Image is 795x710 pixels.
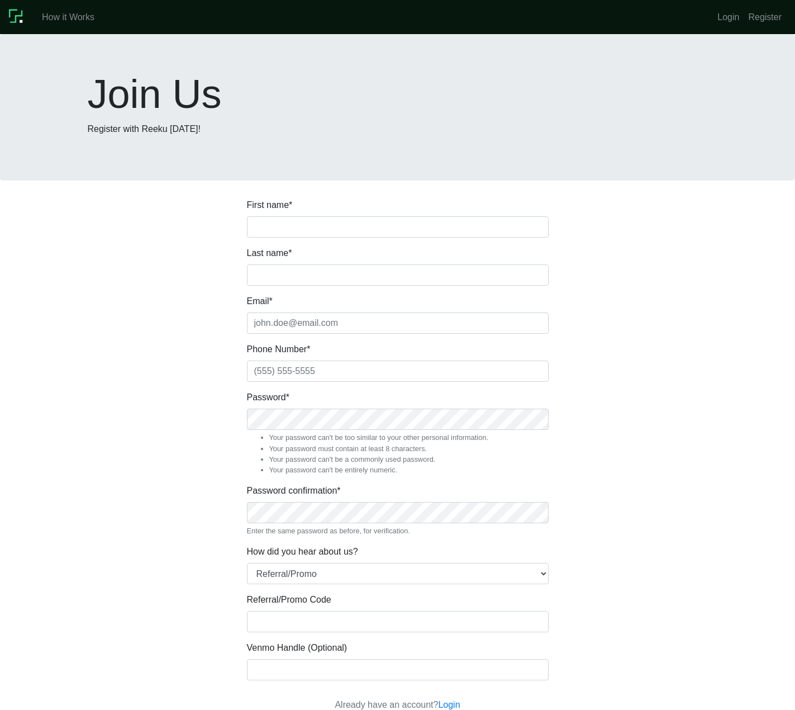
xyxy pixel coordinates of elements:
[9,7,28,27] img: Reeku
[247,484,341,498] label: Password confirmation
[247,295,273,308] label: Email
[269,443,549,454] li: Your password must contain at least 8 characters.
[269,454,549,465] li: Your password can't be a commonly used password.
[269,432,549,443] li: Your password can't be too similar to your other personal information.
[247,343,311,356] label: Phone Number
[247,313,549,334] input: john.doe@email.com
[88,122,708,136] p: Register with Reeku [DATE]!
[438,700,460,709] a: Login
[744,6,786,29] a: Register
[247,545,358,558] label: How did you hear about us?
[247,593,331,607] label: Referral/Promo Code
[37,6,99,29] a: How it Works
[713,6,744,29] a: Login
[247,361,549,382] input: (555) 555-5555
[247,641,347,655] label: Venmo Handle (Optional)
[269,465,549,475] li: Your password can't be entirely numeric.
[247,198,293,212] label: First name
[88,70,708,118] h1: Join Us
[247,391,289,404] label: Password
[247,526,549,536] small: Enter the same password as before, for verification.
[247,247,292,260] label: Last name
